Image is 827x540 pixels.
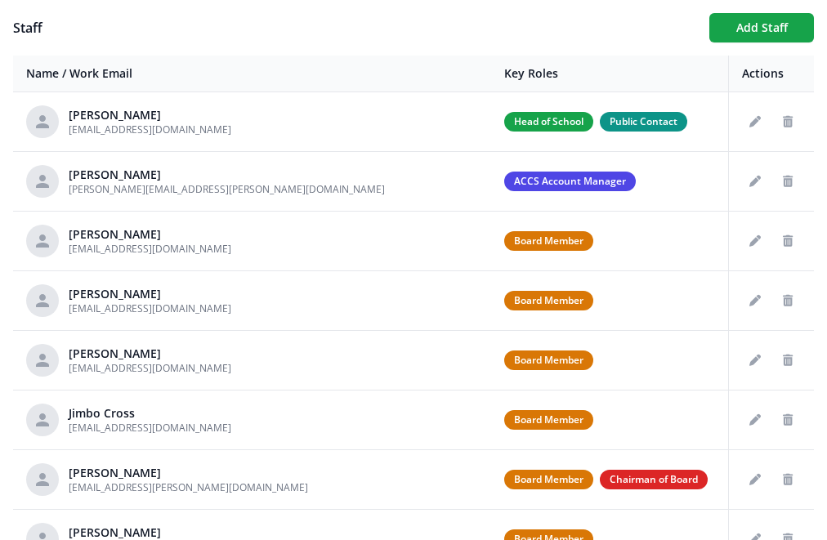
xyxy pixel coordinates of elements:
button: Edit staff [742,288,768,314]
button: Add Staff [709,13,814,42]
span: Chairman of Board [600,470,708,489]
button: Delete staff [775,109,801,135]
span: Board Member [504,350,593,370]
h1: Staff [13,18,696,38]
span: Board Member [504,470,593,489]
button: Edit staff [742,168,768,194]
div: [PERSON_NAME] [69,465,308,481]
th: Name / Work Email [13,56,491,92]
span: Board Member [504,231,593,251]
button: Edit staff [742,407,768,433]
div: [PERSON_NAME] [69,226,231,243]
span: Board Member [504,291,593,310]
div: [PERSON_NAME] [69,286,231,302]
th: Key Roles [491,56,728,92]
button: Edit staff [742,466,768,493]
button: Delete staff [775,347,801,373]
span: [PERSON_NAME][EMAIL_ADDRESS][PERSON_NAME][DOMAIN_NAME] [69,182,385,196]
div: Jimbo Cross [69,405,231,422]
div: [PERSON_NAME] [69,167,385,183]
span: [EMAIL_ADDRESS][DOMAIN_NAME] [69,301,231,315]
button: Delete staff [775,466,801,493]
button: Edit staff [742,109,768,135]
span: ACCS Account Manager [504,172,636,191]
button: Delete staff [775,288,801,314]
button: Delete staff [775,228,801,254]
span: [EMAIL_ADDRESS][DOMAIN_NAME] [69,242,231,256]
button: Edit staff [742,347,768,373]
button: Edit staff [742,228,768,254]
span: Board Member [504,410,593,430]
span: Head of School [504,112,593,132]
span: [EMAIL_ADDRESS][PERSON_NAME][DOMAIN_NAME] [69,480,308,494]
span: [EMAIL_ADDRESS][DOMAIN_NAME] [69,421,231,435]
button: Delete staff [775,168,801,194]
span: Public Contact [600,112,687,132]
div: [PERSON_NAME] [69,346,231,362]
button: Delete staff [775,407,801,433]
span: [EMAIL_ADDRESS][DOMAIN_NAME] [69,361,231,375]
div: [PERSON_NAME] [69,107,231,123]
span: [EMAIL_ADDRESS][DOMAIN_NAME] [69,123,231,136]
th: Actions [729,56,815,92]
